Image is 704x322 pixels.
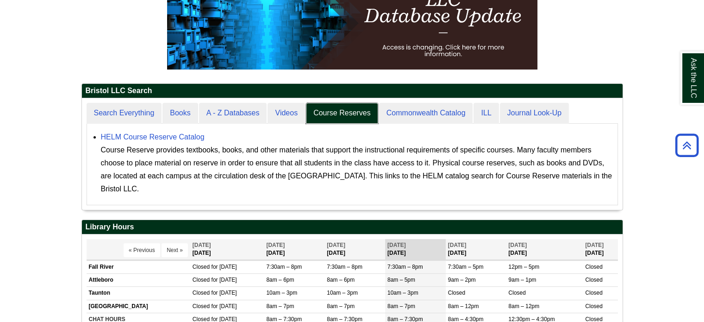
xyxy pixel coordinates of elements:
span: [DATE] [327,242,345,248]
span: Closed [585,290,602,296]
span: Closed [585,277,602,283]
span: Closed [585,264,602,270]
a: Commonwealth Catalog [379,103,473,124]
span: 8am – 7pm [387,303,415,309]
span: 9am – 2pm [448,277,476,283]
div: Course Reserve provides textbooks, books, and other materials that support the instructional requ... [101,144,613,196]
span: [DATE] [585,242,604,248]
span: 7:30am – 8pm [327,264,362,270]
th: [DATE] [324,239,385,260]
span: 8am – 12pm [448,303,479,309]
a: Books [162,103,198,124]
button: Next » [162,243,188,257]
td: Fall River [87,261,190,274]
td: [GEOGRAPHIC_DATA] [87,300,190,313]
span: for [DATE] [211,290,237,296]
a: ILL [473,103,498,124]
span: 8am – 7pm [327,303,355,309]
span: Closed [193,277,210,283]
td: Attleboro [87,274,190,287]
h2: Library Hours [82,220,623,234]
span: Closed [193,264,210,270]
span: 8am – 6pm [266,277,294,283]
span: [DATE] [266,242,285,248]
span: 8am – 5pm [387,277,415,283]
span: [DATE] [508,242,527,248]
span: 12pm – 5pm [508,264,539,270]
span: Closed [508,290,525,296]
th: [DATE] [446,239,506,260]
span: 10am – 3pm [266,290,297,296]
span: 10am – 3pm [327,290,358,296]
span: 8am – 6pm [327,277,355,283]
th: [DATE] [583,239,617,260]
th: [DATE] [190,239,264,260]
th: [DATE] [506,239,583,260]
span: 7:30am – 5pm [448,264,484,270]
button: « Previous [124,243,160,257]
a: A - Z Databases [199,103,267,124]
span: 7:30am – 8pm [387,264,423,270]
a: Videos [268,103,305,124]
a: Search Everything [87,103,162,124]
a: HELM Course Reserve Catalog [101,133,205,141]
h2: Bristol LLC Search [82,84,623,98]
span: [DATE] [448,242,467,248]
span: Closed [448,290,465,296]
span: 10am – 3pm [387,290,418,296]
span: 7:30am – 8pm [266,264,302,270]
span: 8am – 12pm [508,303,539,309]
span: 8am – 7pm [266,303,294,309]
span: [DATE] [387,242,406,248]
span: Closed [585,303,602,309]
td: Taunton [87,287,190,300]
th: [DATE] [385,239,446,260]
span: for [DATE] [211,264,237,270]
span: Closed [193,290,210,296]
span: for [DATE] [211,277,237,283]
a: Course Reserves [306,103,378,124]
a: Journal Look-Up [500,103,569,124]
span: for [DATE] [211,303,237,309]
span: 9am – 1pm [508,277,536,283]
th: [DATE] [264,239,324,260]
span: [DATE] [193,242,211,248]
a: Back to Top [672,139,702,152]
span: Closed [193,303,210,309]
